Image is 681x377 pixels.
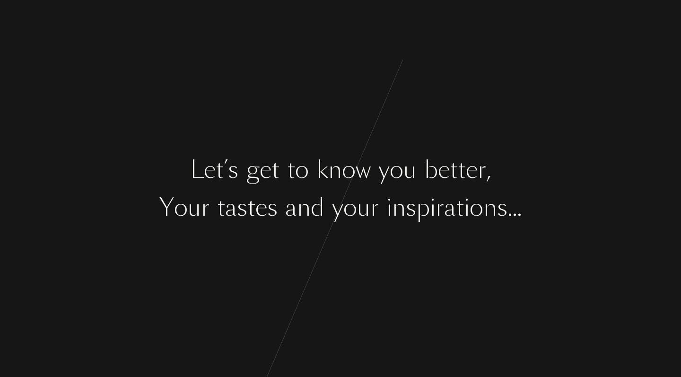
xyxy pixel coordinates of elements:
[285,190,297,225] div: a
[438,152,450,187] div: e
[190,152,204,187] div: L
[403,152,417,187] div: u
[271,152,279,187] div: t
[225,190,237,225] div: a
[466,152,478,187] div: e
[246,152,260,187] div: g
[406,190,416,225] div: s
[356,152,371,187] div: w
[216,152,224,187] div: t
[295,152,309,187] div: o
[228,152,238,187] div: s
[478,152,486,187] div: r
[174,190,188,225] div: o
[497,190,507,225] div: s
[470,190,483,225] div: o
[483,190,497,225] div: n
[486,152,491,187] div: ,
[237,190,247,225] div: s
[456,190,464,225] div: t
[512,190,517,225] div: .
[204,152,216,187] div: e
[357,190,370,225] div: u
[436,190,444,225] div: r
[464,190,470,225] div: i
[458,152,466,187] div: t
[392,190,406,225] div: n
[224,152,228,187] div: ’
[217,190,225,225] div: t
[430,190,436,225] div: i
[328,152,342,187] div: n
[370,190,379,225] div: r
[188,190,201,225] div: u
[517,190,522,225] div: .
[450,152,458,187] div: t
[260,152,271,187] div: e
[416,190,430,225] div: p
[390,152,403,187] div: o
[247,190,255,225] div: t
[316,152,328,187] div: k
[386,190,392,225] div: i
[159,190,174,225] div: Y
[343,190,357,225] div: o
[507,190,512,225] div: .
[297,190,311,225] div: n
[201,190,210,225] div: r
[342,152,356,187] div: o
[311,190,324,225] div: d
[287,152,295,187] div: t
[267,190,278,225] div: s
[255,190,267,225] div: e
[332,190,343,225] div: y
[444,190,456,225] div: a
[424,152,438,187] div: b
[378,152,390,187] div: y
